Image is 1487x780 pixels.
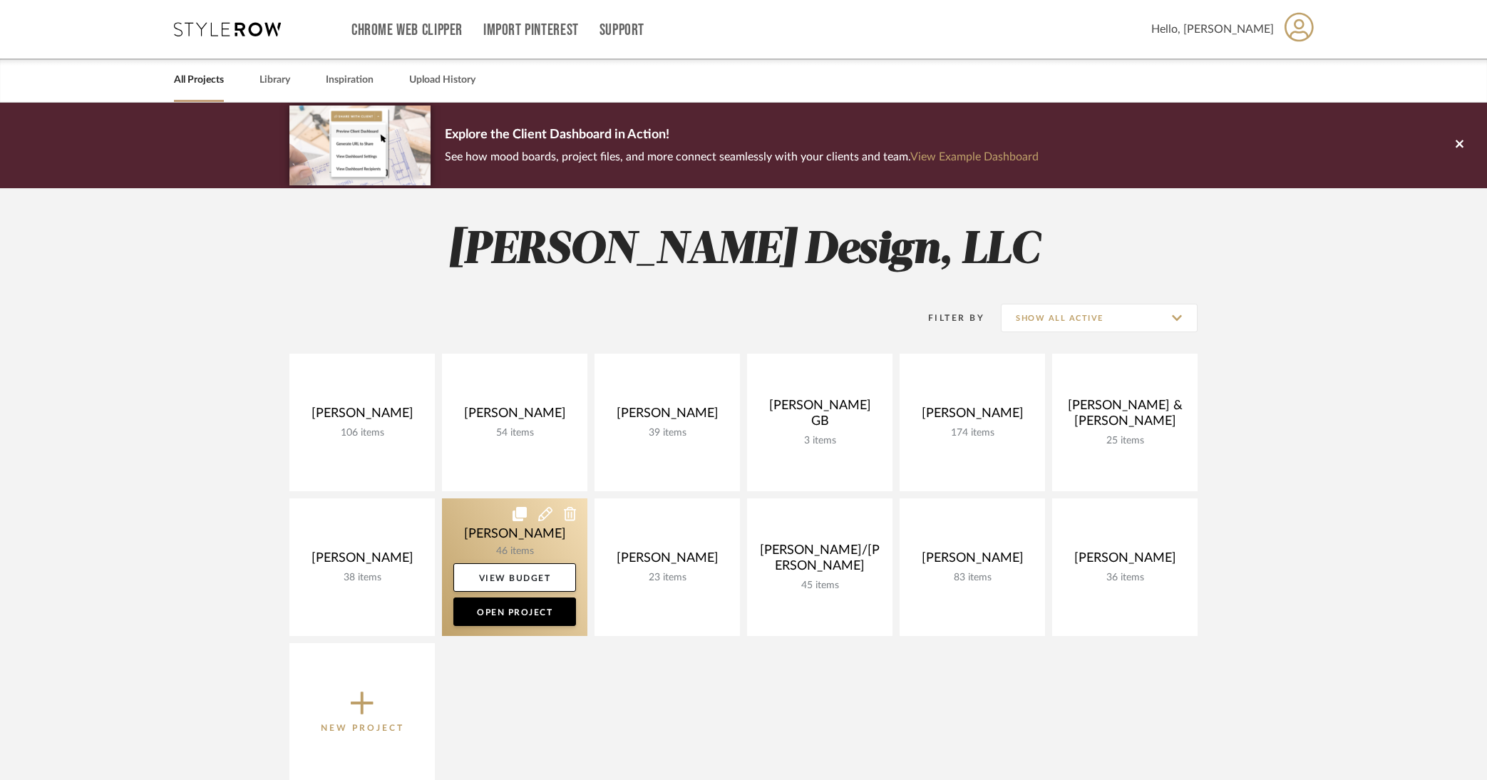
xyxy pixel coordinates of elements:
div: [PERSON_NAME]/[PERSON_NAME] [758,543,881,580]
p: See how mood boards, project files, and more connect seamlessly with your clients and team. [445,147,1039,167]
div: [PERSON_NAME] [606,406,729,427]
div: [PERSON_NAME] [301,406,423,427]
div: 174 items [911,427,1034,439]
a: View Budget [453,563,576,592]
div: [PERSON_NAME] GB [758,398,881,435]
a: All Projects [174,71,224,90]
div: 25 items [1064,435,1186,447]
span: Hello, [PERSON_NAME] [1151,21,1274,38]
img: d5d033c5-7b12-40c2-a960-1ecee1989c38.png [289,106,431,185]
div: Filter By [910,311,984,325]
div: 106 items [301,427,423,439]
div: [PERSON_NAME] [301,550,423,572]
a: Upload History [409,71,475,90]
div: [PERSON_NAME] [606,550,729,572]
div: 23 items [606,572,729,584]
div: 54 items [453,427,576,439]
p: New Project [321,721,404,735]
div: 39 items [606,427,729,439]
div: [PERSON_NAME] [453,406,576,427]
div: 3 items [758,435,881,447]
p: Explore the Client Dashboard in Action! [445,124,1039,147]
div: 45 items [758,580,881,592]
div: 83 items [911,572,1034,584]
div: [PERSON_NAME] [911,550,1034,572]
div: 38 items [301,572,423,584]
div: [PERSON_NAME] & [PERSON_NAME] [1064,398,1186,435]
div: [PERSON_NAME] [1064,550,1186,572]
a: Chrome Web Clipper [351,24,463,36]
a: Library [259,71,290,90]
a: Open Project [453,597,576,626]
h2: [PERSON_NAME] Design, LLC [230,224,1257,277]
a: View Example Dashboard [910,151,1039,163]
a: Inspiration [326,71,374,90]
a: Support [600,24,644,36]
div: [PERSON_NAME] [911,406,1034,427]
div: 36 items [1064,572,1186,584]
a: Import Pinterest [483,24,579,36]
